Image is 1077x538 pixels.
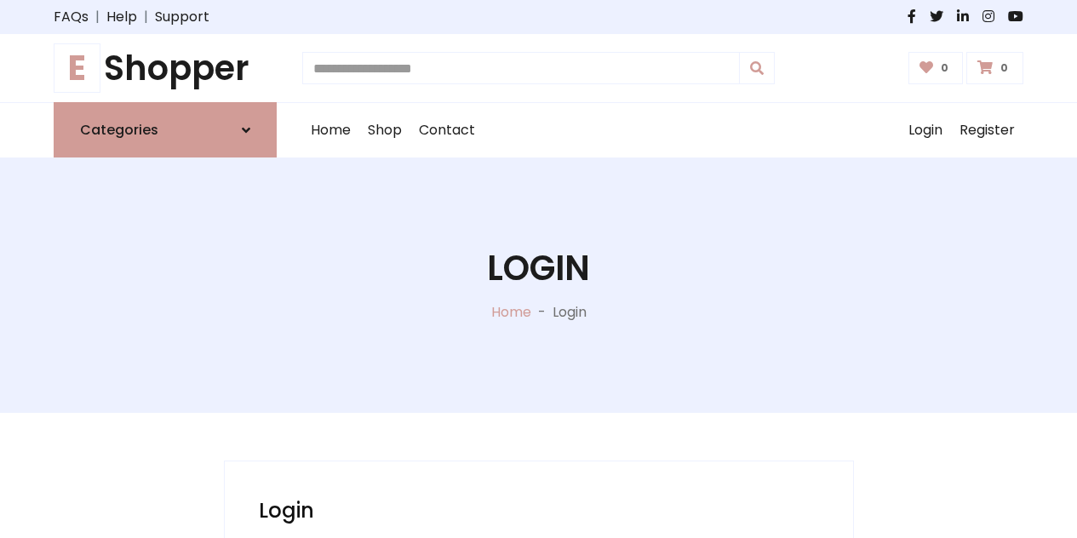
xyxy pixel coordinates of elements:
[908,52,964,84] a: 0
[54,48,277,89] h1: Shopper
[900,103,951,157] a: Login
[410,103,484,157] a: Contact
[937,60,953,76] span: 0
[137,7,155,27] span: |
[553,302,587,323] p: Login
[54,7,89,27] a: FAQs
[54,48,277,89] a: EShopper
[302,103,359,157] a: Home
[155,7,209,27] a: Support
[996,60,1012,76] span: 0
[54,43,100,93] span: E
[106,7,137,27] a: Help
[259,495,819,526] h2: Login
[951,103,1023,157] a: Register
[491,302,531,322] a: Home
[54,102,277,157] a: Categories
[80,122,158,138] h6: Categories
[487,248,590,289] h1: Login
[531,302,553,323] p: -
[966,52,1023,84] a: 0
[89,7,106,27] span: |
[359,103,410,157] a: Shop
